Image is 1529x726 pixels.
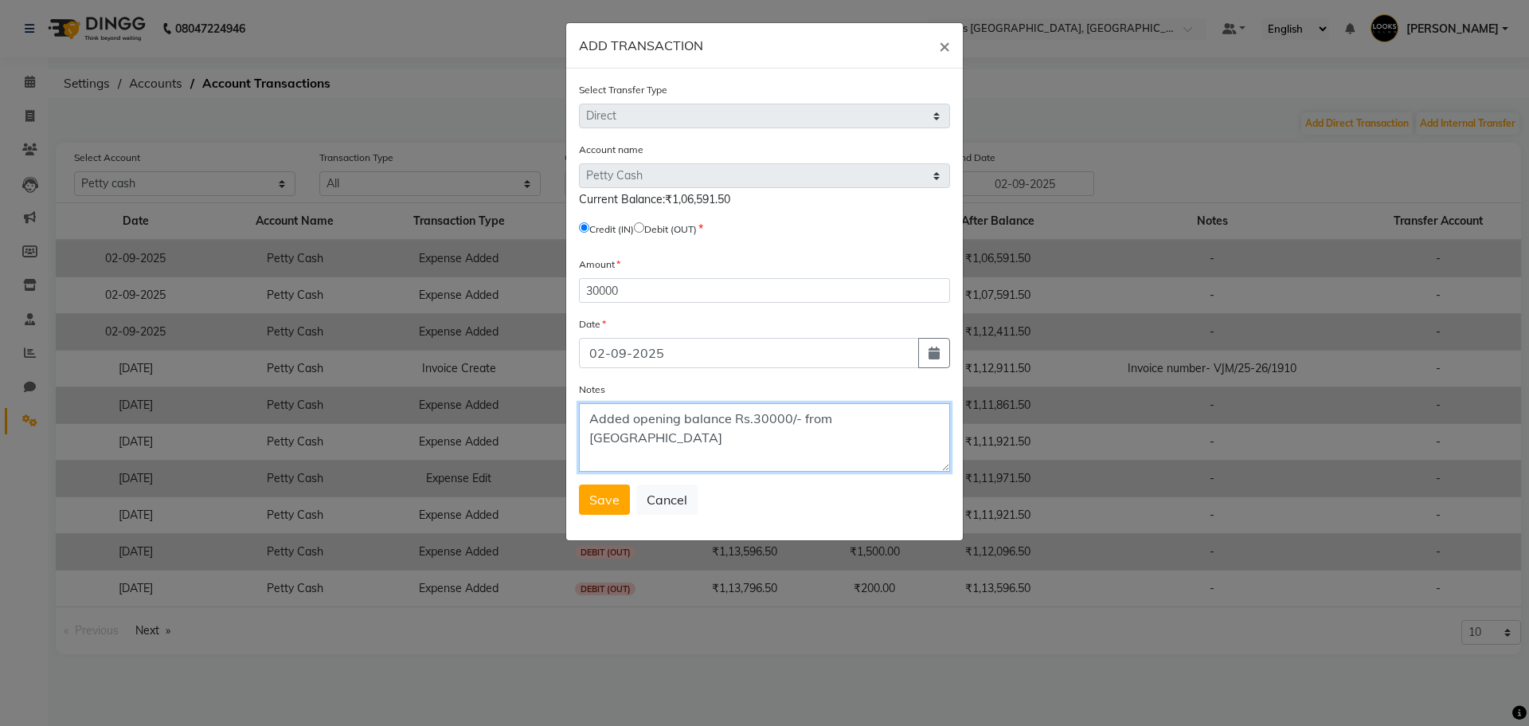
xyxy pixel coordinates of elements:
button: Close [926,23,963,68]
label: Account name [579,143,643,157]
button: Cancel [636,485,698,515]
label: Debit (OUT) [644,222,697,237]
label: Date [579,317,606,332]
button: Save [579,485,630,515]
span: × [939,33,950,57]
span: Save [589,492,620,508]
label: Amount [579,257,620,272]
label: Credit (IN) [589,222,634,237]
label: Select Transfer Type [579,83,667,97]
span: Current Balance:₹1,06,591.50 [579,192,730,206]
label: Notes [579,383,605,397]
h6: ADD TRANSACTION [579,36,703,55]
